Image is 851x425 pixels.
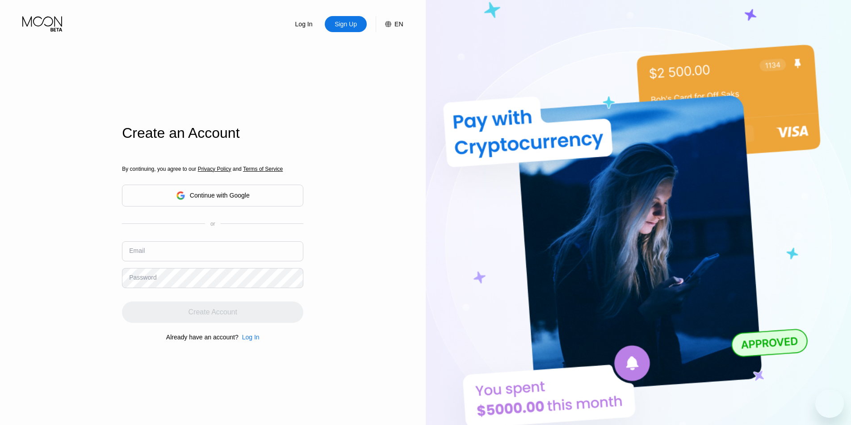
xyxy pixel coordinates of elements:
div: Log In [283,16,325,32]
span: Terms of Service [243,166,283,172]
div: Sign Up [334,20,358,29]
div: Continue with Google [190,192,250,199]
div: or [210,221,215,227]
div: Password [129,274,156,281]
div: Continue with Google [122,185,303,206]
div: Log In [239,334,260,341]
div: Log In [294,20,314,29]
span: and [231,166,243,172]
div: EN [394,21,403,28]
div: Sign Up [325,16,367,32]
div: Email [129,247,145,254]
div: Already have an account? [166,334,239,341]
div: By continuing, you agree to our [122,166,303,172]
div: EN [376,16,403,32]
iframe: Button to launch messaging window [815,389,844,418]
div: Log In [242,334,260,341]
span: Privacy Policy [198,166,231,172]
div: Create an Account [122,125,303,141]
